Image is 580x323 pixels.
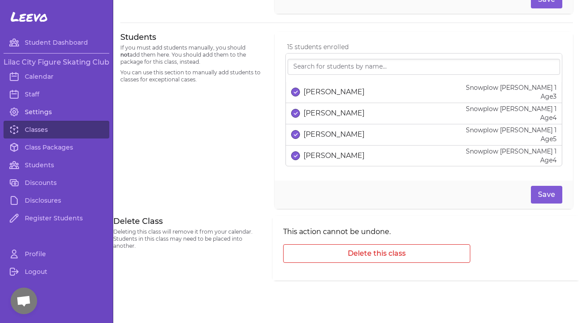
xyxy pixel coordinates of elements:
div: Open chat [11,288,37,314]
p: Age 5 [466,135,557,143]
span: Leevo [11,9,48,25]
p: [PERSON_NAME] [303,87,365,97]
a: Profile [4,245,109,263]
p: Snowplow [PERSON_NAME] 1 [466,147,557,156]
p: Age 4 [466,113,557,122]
a: Student Dashboard [4,34,109,51]
p: [PERSON_NAME] [303,150,365,161]
a: Students [4,156,109,174]
a: Register Students [4,209,109,227]
p: You can use this section to manually add students to classes for exceptional cases. [120,69,264,83]
a: Logout [4,263,109,281]
input: Search for students by name... [288,59,560,75]
a: Calendar [4,68,109,85]
h3: Delete Class [113,216,262,227]
p: Age 3 [466,92,557,101]
button: Save [531,186,562,204]
button: select date [291,151,300,160]
button: select date [291,109,300,118]
p: Snowplow [PERSON_NAME] 1 [466,126,557,135]
button: Delete this class [283,244,471,263]
p: If you must add students manually, you should add them here. You should add them to the package f... [120,44,264,65]
a: Staff [4,85,109,103]
a: Class Packages [4,138,109,156]
p: Age 4 [466,156,557,165]
h3: Students [120,32,264,42]
span: not [120,51,130,58]
p: Snowplow [PERSON_NAME] 1 [466,83,557,92]
p: This action cannot be undone. [283,227,471,237]
h3: Lilac City Figure Skating Club [4,57,109,68]
p: Deleting this class will remove it from your calendar. Students in this class may need to be plac... [113,228,262,250]
p: 15 students enrolled [287,42,562,51]
p: [PERSON_NAME] [303,108,365,119]
p: Snowplow [PERSON_NAME] 1 [466,104,557,113]
a: Disclosures [4,192,109,209]
a: Discounts [4,174,109,192]
p: [PERSON_NAME] [303,129,365,140]
button: select date [291,88,300,96]
a: Settings [4,103,109,121]
a: Classes [4,121,109,138]
button: select date [291,130,300,139]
